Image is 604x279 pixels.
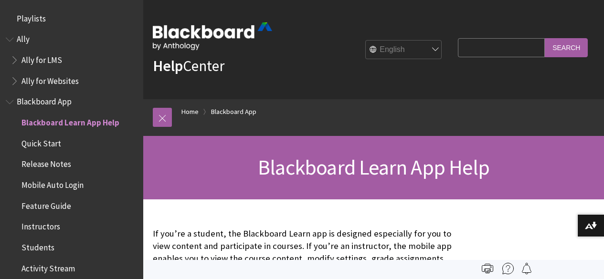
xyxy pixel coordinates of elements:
[21,177,84,190] span: Mobile Auto Login
[21,73,79,86] span: Ally for Websites
[153,227,453,278] p: If you’re a student, the Blackboard Learn app is designed especially for you to view content and ...
[181,106,199,118] a: Home
[6,10,138,27] nav: Book outline for Playlists
[21,52,62,65] span: Ally for LMS
[17,31,30,44] span: Ally
[21,219,60,232] span: Instructors
[153,56,224,75] a: HelpCenter
[21,156,71,169] span: Release Notes
[21,135,61,148] span: Quick Start
[482,263,493,274] img: Print
[153,56,183,75] strong: Help
[521,263,532,274] img: Follow this page
[211,106,256,118] a: Blackboard App
[545,38,588,57] input: Search
[21,114,119,127] span: Blackboard Learn App Help
[366,41,442,60] select: Site Language Selector
[21,260,75,273] span: Activity Stream
[153,22,272,50] img: Blackboard by Anthology
[258,154,489,180] span: Blackboard Learn App Help
[17,94,72,107] span: Blackboard App
[502,263,514,274] img: More help
[21,198,71,211] span: Feature Guide
[6,31,138,89] nav: Book outline for Anthology Ally Help
[17,10,46,23] span: Playlists
[21,239,54,252] span: Students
